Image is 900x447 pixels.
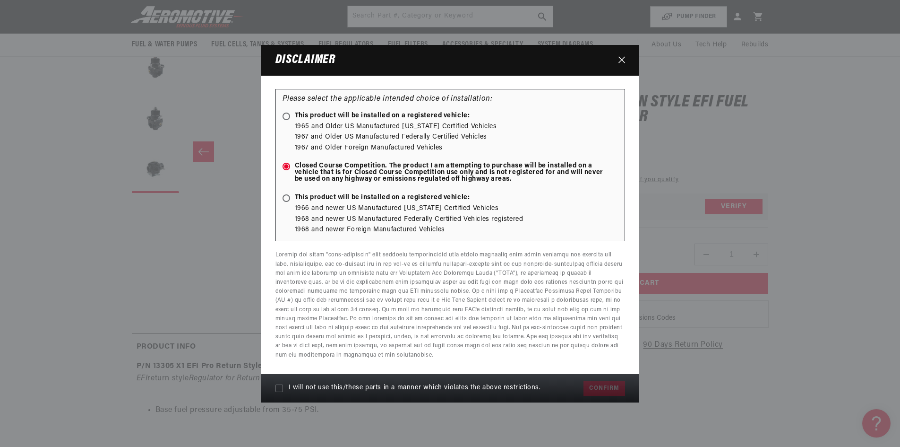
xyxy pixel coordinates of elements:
[289,385,541,392] span: I will not use this/these parts in a manner which violates the above restrictions.
[283,113,470,119] span: This product will be installed on a registered vehicle:
[283,194,470,201] span: This product will be installed on a registered vehicle:
[295,214,618,225] li: 1968 and newer US Manufactured Federally Certified Vehicles registered
[295,203,618,214] li: 1966 and newer US Manufactured [US_STATE] Certified Vehicles
[275,54,335,65] h3: Disclaimer
[614,52,630,69] button: Close
[295,225,618,235] li: 1968 and newer Foreign Manufactured Vehicles
[275,251,625,359] p: Loremip dol sitam "cons-adipiscin" elit seddoeiu temporincidid utla etdolo magnaaliq enim admin v...
[283,163,609,183] span: Closed Course Competition. The product I am attempting to purchase will be installed on a vehicle...
[295,132,618,142] li: 1967 and Older US Manufactured Federally Certified Vehicles
[283,93,618,105] p: Please select the applicable intended choice of installation:
[295,122,618,132] li: 1965 and Older US Manufactured [US_STATE] Certified Vehicles
[295,143,618,153] li: 1967 and Older Foreign Manufactured Vehicles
